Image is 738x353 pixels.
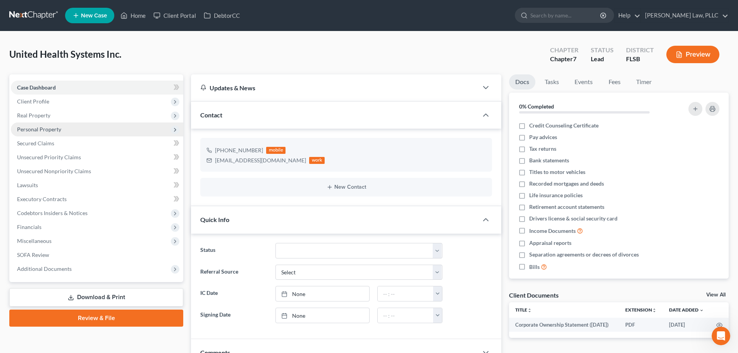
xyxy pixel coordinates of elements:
[519,103,554,110] strong: 0% Completed
[200,216,229,223] span: Quick Info
[200,84,469,92] div: Updates & News
[591,46,614,55] div: Status
[206,184,486,190] button: New Contact
[81,13,107,19] span: New Case
[529,157,569,164] span: Bank statements
[527,308,532,313] i: unfold_more
[196,265,271,280] label: Referral Source
[641,9,728,22] a: [PERSON_NAME] Law, PLLC
[538,74,565,90] a: Tasks
[17,210,88,216] span: Codebtors Insiders & Notices
[74,167,96,176] div: • [DATE]
[591,55,614,64] div: Lead
[276,286,369,301] a: None
[74,139,96,147] div: • [DATE]
[529,122,599,129] span: Credit Counseling Certificate
[712,327,730,345] iframe: Intercom live chat
[103,242,155,273] button: Help
[550,55,578,64] div: Chapter
[602,74,627,90] a: Fees
[529,227,576,235] span: Income Documents
[663,318,710,332] td: [DATE]
[276,308,369,323] a: None
[136,3,150,17] div: Close
[9,102,24,118] img: Profile image for Janine
[630,74,658,90] a: Timer
[706,292,726,298] a: View All
[9,74,24,89] img: Profile image for Mandy
[626,55,654,64] div: FLSB
[652,308,657,313] i: unfold_more
[196,308,271,323] label: Signing Date
[74,110,96,118] div: • [DATE]
[529,215,618,222] span: Drivers license & social security card
[9,160,24,175] img: Profile image for Spencer
[200,9,244,22] a: DebtorCC
[515,307,532,313] a: Titleunfold_more
[17,154,81,160] span: Unsecured Priority Claims
[573,55,576,62] span: 7
[378,286,434,301] input: -- : --
[36,218,119,234] button: Send us a message
[28,53,46,61] div: Mandy
[530,8,601,22] input: Search by name...
[619,318,663,332] td: PDF
[529,251,639,258] span: Separation agreements or decrees of divorces
[9,16,24,32] img: Profile image for Mandy
[62,261,92,267] span: Messages
[215,146,263,154] div: [PHONE_NUMBER]
[57,3,99,17] h1: Messages
[309,157,325,164] div: work
[625,307,657,313] a: Extensionunfold_more
[17,196,67,202] span: Executory Contracts
[669,307,704,313] a: Date Added expand_more
[9,48,121,60] span: United Health Systems Inc.
[200,111,222,119] span: Contact
[9,310,183,327] a: Review & File
[11,81,183,95] a: Case Dashboard
[378,308,434,323] input: -- : --
[550,46,578,55] div: Chapter
[117,9,150,22] a: Home
[47,81,69,90] div: • [DATE]
[509,291,559,299] div: Client Documents
[11,164,183,178] a: Unsecured Nonpriority Claims
[9,188,24,204] img: Profile image for Kelly
[699,308,704,313] i: expand_more
[28,196,72,204] div: [PERSON_NAME]
[17,238,52,244] span: Miscellaneous
[196,243,271,258] label: Status
[17,182,38,188] span: Lawsuits
[11,192,183,206] a: Executory Contracts
[28,189,690,195] span: Hi there, We are excited to announce our new Credit Counseling Course integration with [DOMAIN_NA...
[529,168,585,176] span: Titles to motor vehicles
[17,140,54,146] span: Secured Claims
[626,46,654,55] div: District
[11,248,183,262] a: SOFA Review
[196,286,271,301] label: IC Date
[28,167,72,176] div: [PERSON_NAME]
[17,251,49,258] span: SOFA Review
[509,74,535,90] a: Docs
[614,9,640,22] a: Help
[529,239,571,247] span: Appraisal reports
[28,24,46,32] div: Mandy
[17,265,72,272] span: Additional Documents
[150,9,200,22] a: Client Portal
[17,224,41,230] span: Financials
[28,81,46,90] div: Mandy
[9,288,183,307] a: Download & Print
[18,261,34,267] span: Home
[11,136,183,150] a: Secured Claims
[17,168,91,174] span: Unsecured Nonpriority Claims
[9,131,24,146] img: Profile image for Kelly
[28,139,72,147] div: [PERSON_NAME]
[123,261,135,267] span: Help
[47,24,69,32] div: • [DATE]
[17,112,50,119] span: Real Property
[52,242,103,273] button: Messages
[28,45,560,52] span: Need help figuring out the best way to enter your client's income? Here's a quick article to show...
[529,263,540,271] span: Bills
[28,110,72,118] div: [PERSON_NAME]
[266,147,286,154] div: mobile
